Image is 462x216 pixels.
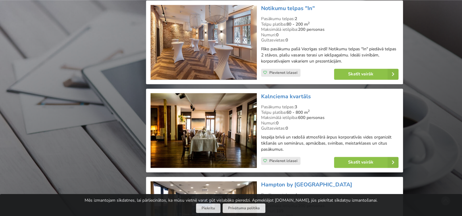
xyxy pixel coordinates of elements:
a: Skatīt vairāk [334,157,398,168]
div: Maksimālā ietilpība: [261,27,398,32]
strong: 2 [295,16,297,22]
strong: 0 [286,125,288,131]
span: Pievienot izlasei [269,70,297,75]
strong: 0 [286,37,288,43]
div: Telpu platība: [261,22,398,27]
span: Pievienot izlasei [269,158,297,163]
strong: 600 personas [298,115,325,121]
strong: 0 [276,120,278,126]
a: Notikumu telpas "In" [261,5,315,12]
p: Rīko pasākumu pašā Vecrīgas sirdī! Notikumu telpas "In" piedāvā telpas 2 stāvos, plašu vasaras te... [261,46,398,64]
div: Pasākumu telpas: [261,16,398,22]
img: Svinību telpa | Vecrīga | Notikumu telpas "In" [151,5,256,80]
sup: 2 [308,21,310,25]
img: Neierastas vietas | Rīga | Kalnciema kvartāls [151,93,256,168]
strong: 3 [295,104,297,110]
div: Maksimālā ietilpība: [261,115,398,121]
button: Piekrītu [196,203,220,213]
div: Telpu platība: [261,110,398,115]
a: Hampton by [GEOGRAPHIC_DATA] [261,181,352,188]
div: Pasākumu telpas: [261,193,398,198]
div: Numuri: [261,32,398,38]
div: Pasākumu telpas: [261,104,398,110]
strong: 4 [295,192,297,198]
a: Kalnciema kvartāls [261,93,311,100]
strong: 60 - 800 m [286,110,310,115]
a: Privātuma politika [223,203,265,213]
a: Skatīt vairāk [334,69,398,80]
strong: 0 [276,32,278,38]
div: Gultasvietas: [261,38,398,43]
sup: 2 [308,109,310,113]
div: Numuri: [261,121,398,126]
strong: 200 personas [298,27,325,32]
div: Gultasvietas: [261,126,398,131]
p: Iespēja brīvā un radošā atmosfērā ārpus korporatīvās vides organizēt tikšanās un seminārus, apmāc... [261,134,398,153]
strong: 80 - 200 m [286,21,310,27]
